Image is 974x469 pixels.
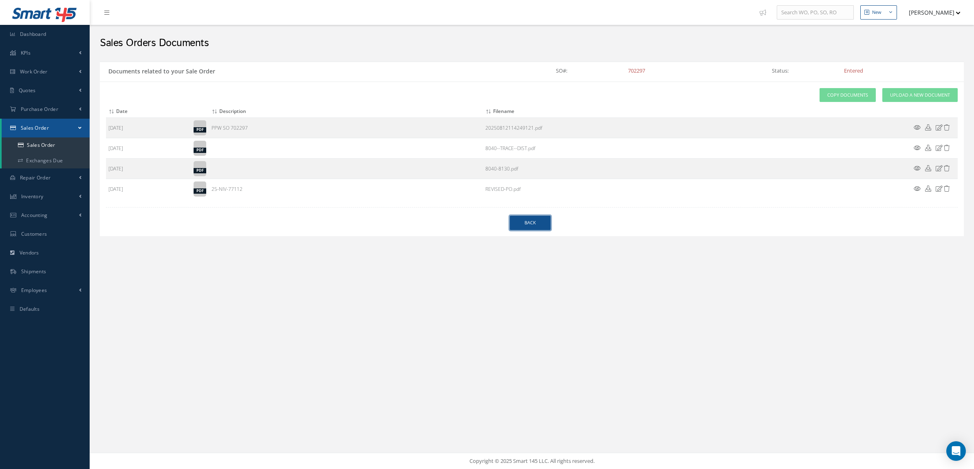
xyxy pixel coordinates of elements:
[98,457,966,465] div: Copyright © 2025 Smart 145 LLC. All rights reserved.
[21,193,44,200] span: Inventory
[209,118,483,138] td: PPW SO 702297
[944,165,950,172] a: Delete
[20,249,39,256] span: Vendors
[628,67,645,74] span: 702297
[925,124,931,131] a: Download
[194,148,206,153] div: pdf
[194,168,206,173] div: pdf
[946,441,966,461] div: Open Intercom Messenger
[20,68,48,75] span: Work Order
[510,216,551,230] a: Back
[21,268,46,275] span: Shipments
[944,186,950,192] a: Delete
[925,145,931,152] a: Download
[483,105,909,118] th: Filename
[766,67,838,75] label: Status:
[485,165,518,172] a: Download
[844,67,863,74] span: Entered
[944,145,950,152] a: Delete
[19,87,36,94] span: Quotes
[21,212,48,219] span: Accounting
[925,186,931,192] a: Download
[944,124,950,131] a: Delete
[936,165,943,172] a: Edit
[901,4,961,20] button: [PERSON_NAME]
[882,88,958,102] a: Upload a New Document
[20,305,40,312] span: Defaults
[2,137,90,153] a: Sales Order
[820,88,876,102] a: Copy Documents
[21,230,47,237] span: Customers
[2,153,90,168] a: Exchanges Due
[20,31,46,38] span: Dashboard
[209,105,483,118] th: Description
[485,124,542,131] a: Download
[936,124,943,131] a: Edit
[914,186,921,192] a: Preview
[2,119,90,137] a: Sales Order
[106,179,191,199] td: [DATE]
[936,145,943,152] a: Edit
[860,5,897,20] button: New
[106,138,191,159] td: [DATE]
[106,65,215,75] h5: Documents related to your Sale Order
[21,287,47,294] span: Employees
[106,159,191,179] td: [DATE]
[925,165,931,172] a: Download
[194,188,206,194] div: pdf
[106,118,191,138] td: [DATE]
[872,9,881,16] div: New
[21,49,31,56] span: KPIs
[485,186,521,192] a: Download
[777,5,854,20] input: Search WO, PO, SO, RO
[914,145,921,152] a: Preview
[100,37,964,49] h2: Sales Orders Documents
[209,179,483,199] td: 25-NIV-77112
[890,92,950,99] span: Upload a New Document
[21,106,58,113] span: Purchase Order
[914,165,921,172] a: Preview
[106,105,191,118] th: Date
[194,127,206,133] div: pdf
[20,174,51,181] span: Repair Order
[936,186,943,192] a: Edit
[550,67,622,75] label: SO#:
[914,124,921,131] a: Preview
[21,124,49,131] span: Sales Order
[485,145,535,152] a: Download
